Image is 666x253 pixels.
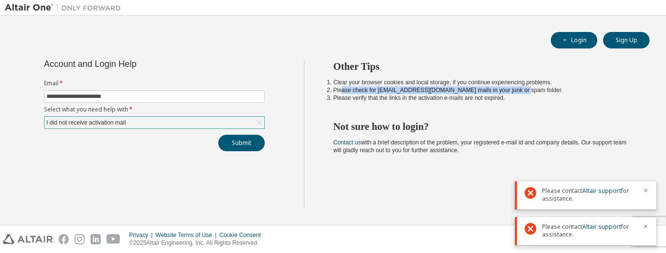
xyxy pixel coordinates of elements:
div: Cookie Consent [219,231,266,239]
img: altair_logo.svg [3,234,53,244]
button: Sign Up [603,32,650,48]
img: linkedin.svg [91,234,101,244]
div: Privacy [129,231,155,239]
div: Website Terms of Use [155,231,219,239]
li: Clear your browser cookies and local storage, if you continue experiencing problems. [333,79,633,86]
li: Please check for [EMAIL_ADDRESS][DOMAIN_NAME] mails in your junk or spam folder. [333,86,633,94]
img: instagram.svg [75,234,85,244]
span: Please contact for assistance. [542,223,637,238]
div: Account and Login Help [44,60,221,68]
a: Altair support [582,222,621,231]
a: Contact us [333,139,361,146]
img: facebook.svg [59,234,69,244]
img: youtube.svg [106,234,121,244]
a: Altair support [582,187,621,195]
button: Login [551,32,597,48]
button: Submit [218,135,265,151]
li: Please verify that the links in the activation e-mails are not expired. [333,94,633,102]
img: Altair One [5,3,126,13]
label: Select what you need help with [44,106,265,113]
h2: Other Tips [333,60,633,73]
span: with a brief description of the problem, your registered e-mail id and company details. Our suppo... [333,139,627,154]
div: I did not receive activation mail [45,117,127,128]
p: © 2025 Altair Engineering, Inc. All Rights Reserved. [129,239,267,247]
div: I did not receive activation mail [45,117,264,128]
label: Email [44,79,265,87]
span: Please contact for assistance. [542,187,637,203]
h2: Not sure how to login? [333,120,633,133]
